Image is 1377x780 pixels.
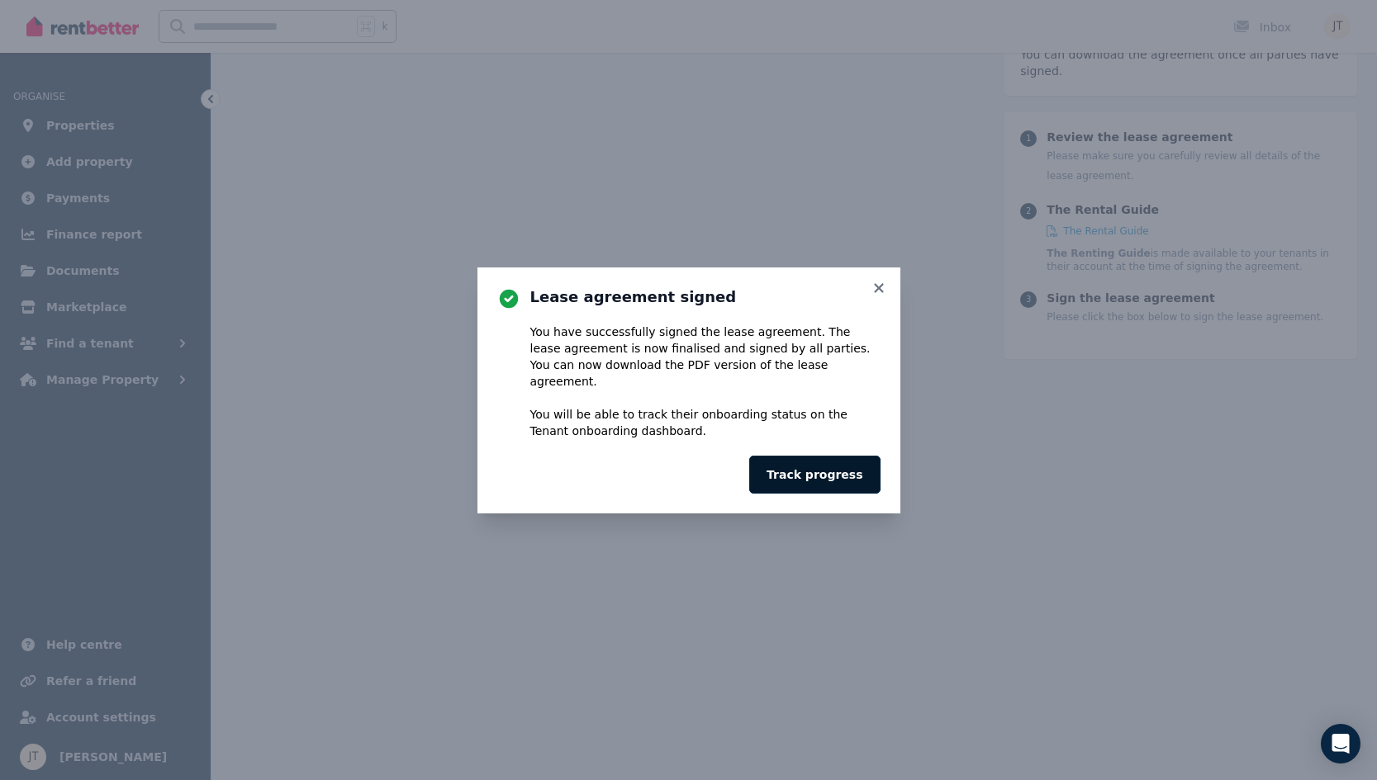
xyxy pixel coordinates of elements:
p: You will be able to track their onboarding status on the Tenant onboarding dashboard. [530,406,881,439]
span: finalised and signed by all parties [672,342,867,355]
div: You have successfully signed the lease agreement. The lease agreement is now . You can now downlo... [530,324,881,439]
div: Open Intercom Messenger [1321,724,1360,763]
h3: Lease agreement signed [530,287,881,307]
button: Track progress [749,456,880,494]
